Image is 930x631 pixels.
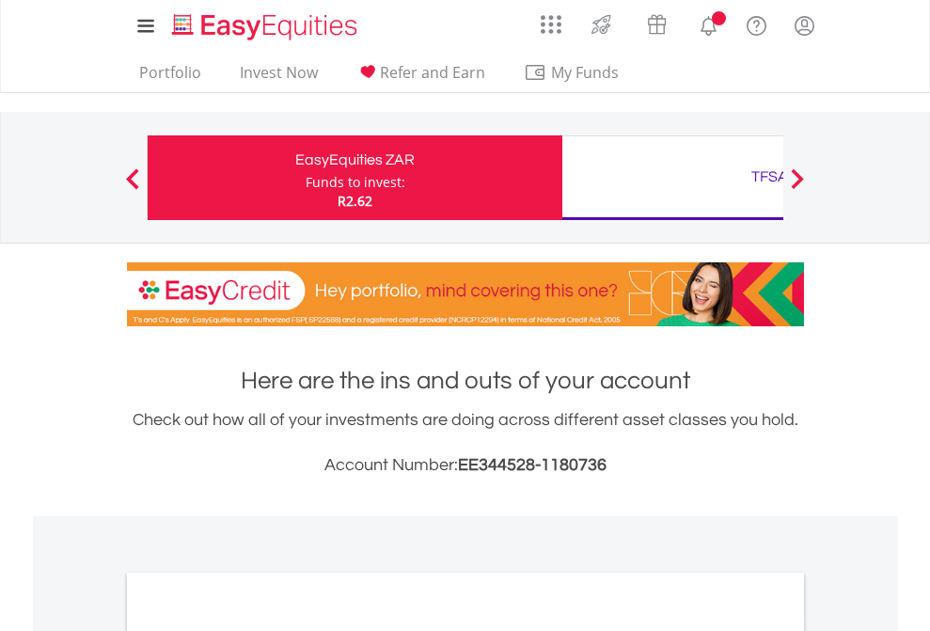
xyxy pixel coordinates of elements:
span: EE344528-1180736 [458,456,607,474]
div: Funds to invest: [306,173,405,192]
img: grid-menu-icon.svg [541,14,561,35]
a: Home page [165,5,365,42]
img: EasyCredit Promotion Banner [127,262,804,326]
img: thrive-v2.svg [586,9,617,39]
span: My Funds [524,60,647,85]
a: Vouchers [629,5,685,39]
span: R2.62 [338,192,372,210]
a: AppsGrid [528,5,574,35]
a: FAQ's and Support [733,5,780,42]
h3: Account Number: [127,452,804,479]
div: EasyEquities ZAR [159,147,551,173]
a: Notifications [685,5,733,42]
button: Previous [114,178,151,197]
img: EasyEquities_Logo.png [168,11,365,42]
a: My Profile [780,5,828,46]
a: Invest Now [232,63,325,92]
img: vouchers-v2.svg [641,9,672,39]
div: Check out how all of your investments are doing across different asset classes you hold. [127,407,804,479]
h1: Here are the ins and outs of your account [127,364,804,398]
span: Refer and Earn [380,62,485,83]
a: Portfolio [132,63,209,92]
a: Refer and Earn [349,63,493,92]
button: Next [779,178,816,197]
